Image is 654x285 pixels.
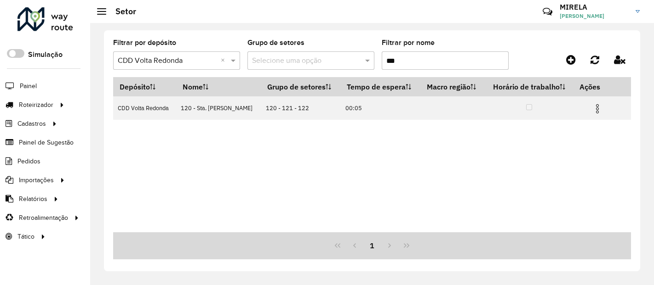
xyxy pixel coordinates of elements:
th: Tempo de espera [340,77,420,96]
span: Roteirizador [19,100,53,110]
th: Grupo de setores [261,77,340,96]
span: Retroalimentação [19,213,68,223]
th: Ações [574,77,629,96]
span: Cadastros [17,119,46,129]
th: Depósito [113,77,176,96]
td: 00:05 [340,96,420,120]
h2: Setor [106,6,136,17]
td: 120 - 121 - 122 [261,96,340,120]
th: Nome [176,77,261,96]
td: 120 - Sta. [PERSON_NAME] [176,96,261,120]
label: Grupo de setores [247,37,304,48]
span: [PERSON_NAME] [560,12,629,20]
span: Clear all [221,55,229,66]
label: Filtrar por depósito [113,37,176,48]
span: Painel de Sugestão [19,138,74,147]
span: Relatórios [19,194,47,204]
span: Tático [17,232,34,241]
h3: MIRELA [560,3,629,11]
th: Macro região [421,77,485,96]
span: Pedidos [17,156,40,166]
span: Importações [19,175,54,185]
button: 1 [363,237,381,254]
label: Simulação [28,49,63,60]
td: CDD Volta Redonda [113,96,176,120]
label: Filtrar por nome [382,37,435,48]
span: Painel [20,81,37,91]
th: Horário de trabalho [485,77,574,96]
a: Contato Rápido [538,2,557,22]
